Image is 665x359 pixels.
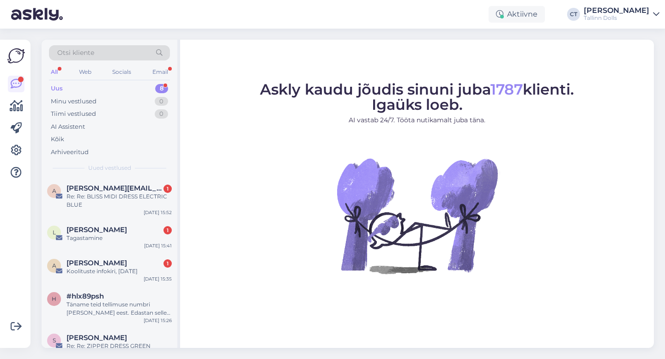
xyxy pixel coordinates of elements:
div: Koolituste infokiri, [DATE] [66,267,172,275]
div: Arhiveeritud [51,148,89,157]
div: [PERSON_NAME] [584,7,649,14]
div: Aktiivne [489,6,545,23]
div: Täname teid tellimuse numbri [PERSON_NAME] eest. Edastan selle info oma kolleegile, kes tegeleb t... [66,300,172,317]
a: [PERSON_NAME]Tallinn Dolls [584,7,659,22]
div: Re: Re: BLISS MIDI DRESS ELECTRIC BLUE [66,192,172,209]
span: 1787 [490,80,523,98]
div: Tagastamine [66,234,172,242]
div: 8 [155,84,168,93]
span: S [53,337,56,344]
span: a [52,187,56,194]
div: CT [567,8,580,21]
span: #hlx89psh [66,292,104,300]
div: [DATE] 15:52 [144,209,172,216]
div: [DATE] 15:35 [144,275,172,282]
span: Anna Kaljusaar [66,259,127,267]
div: Web [77,66,93,78]
span: Otsi kliente [57,48,94,58]
div: 1 [163,259,172,268]
div: 1 [163,185,172,193]
span: anne.endjarv@mail.ee [66,184,163,192]
span: L [53,229,56,236]
div: [DATE] 15:41 [144,242,172,249]
div: AI Assistent [51,122,85,132]
p: AI vastab 24/7. Tööta nutikamalt juba täna. [260,115,574,125]
div: Uus [51,84,63,93]
div: Socials [110,66,133,78]
div: 0 [155,109,168,119]
div: [DATE] 15:26 [144,317,172,324]
span: Uued vestlused [88,164,131,172]
div: Tiimi vestlused [51,109,96,119]
div: Email [151,66,170,78]
div: 0 [155,97,168,106]
span: Laura Saarna [66,226,127,234]
div: Kõik [51,135,64,144]
span: Askly kaudu jõudis sinuni juba klienti. Igaüks loeb. [260,80,574,114]
img: Askly Logo [7,47,25,65]
span: A [52,262,56,269]
div: Tallinn Dolls [584,14,649,22]
div: Minu vestlused [51,97,97,106]
div: 1 [163,226,172,234]
span: Sirli Preimann [66,334,127,342]
img: No Chat active [334,132,500,299]
div: Re: Re: ZIPPER DRESS GREEN [66,342,172,350]
div: All [49,66,60,78]
span: h [52,295,56,302]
